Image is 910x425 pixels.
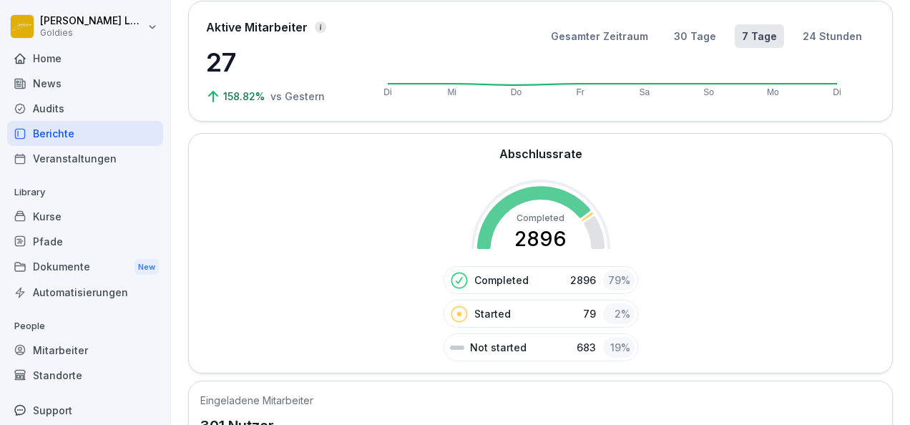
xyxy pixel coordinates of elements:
div: 19 % [603,337,635,358]
div: Support [7,398,163,423]
text: Di [383,87,391,97]
p: 2896 [570,273,596,288]
a: Automatisierungen [7,280,163,305]
p: vs Gestern [270,89,325,104]
a: Veranstaltungen [7,146,163,171]
button: Gesamter Zeitraum [544,24,655,48]
a: Standorte [7,363,163,388]
div: New [134,259,159,275]
button: 24 Stunden [796,24,869,48]
h2: Abschlussrate [499,145,582,162]
p: [PERSON_NAME] Loska [40,15,145,27]
p: Library [7,181,163,204]
h5: Eingeladene Mitarbeiter [200,393,313,408]
a: Berichte [7,121,163,146]
p: 79 [583,306,596,321]
a: Home [7,46,163,71]
div: Dokumente [7,254,163,280]
p: 158.82% [223,89,268,104]
p: Completed [474,273,529,288]
button: 7 Tage [735,24,784,48]
text: Mo [767,87,779,97]
text: So [703,87,714,97]
p: People [7,315,163,338]
p: Started [474,306,511,321]
text: Do [511,87,522,97]
div: 2 % [603,303,635,324]
a: Kurse [7,204,163,229]
p: Aktive Mitarbeiter [206,19,308,36]
a: DokumenteNew [7,254,163,280]
a: Mitarbeiter [7,338,163,363]
p: Goldies [40,28,145,38]
p: 27 [206,43,349,82]
a: Audits [7,96,163,121]
text: Mi [447,87,456,97]
text: Fr [577,87,584,97]
button: 30 Tage [667,24,723,48]
p: Not started [470,340,527,355]
text: Di [833,87,841,97]
a: Pfade [7,229,163,254]
text: Sa [640,87,650,97]
div: 79 % [603,270,635,290]
p: 683 [577,340,596,355]
a: News [7,71,163,96]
